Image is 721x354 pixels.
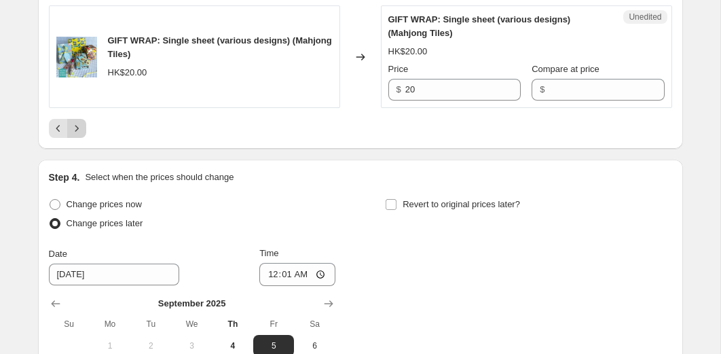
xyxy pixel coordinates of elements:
p: Select when the prices should change [85,171,234,184]
span: Change prices now [67,199,142,209]
button: Next [67,119,86,138]
nav: Pagination [49,119,86,138]
th: Wednesday [171,313,212,335]
span: Fr [259,319,289,330]
span: 4 [218,340,248,351]
div: HK$20.00 [388,45,428,58]
button: Show next month, October 2025 [319,294,338,313]
span: Unedited [629,12,661,22]
span: 2 [136,340,166,351]
th: Sunday [49,313,90,335]
button: Show previous month, August 2025 [46,294,65,313]
span: $ [396,84,401,94]
span: Sa [299,319,329,330]
img: 4_2cf28fc1-35f2-4f5e-95ec-7267ba6d9632_80x.png [56,37,97,77]
span: $ [540,84,544,94]
span: 6 [299,340,329,351]
span: Th [218,319,248,330]
span: Revert to original prices later? [403,199,520,209]
span: 5 [259,340,289,351]
span: Change prices later [67,218,143,228]
div: HK$20.00 [108,66,147,79]
input: 9/4/2025 [49,264,179,285]
span: Time [259,248,278,258]
span: Su [54,319,84,330]
span: Compare at price [532,64,599,74]
th: Monday [90,313,130,335]
span: GIFT WRAP: Single sheet (various designs) (Mahjong Tiles) [388,14,571,38]
th: Thursday [212,313,253,335]
th: Saturday [294,313,335,335]
span: Date [49,249,67,259]
span: GIFT WRAP: Single sheet (various designs) (Mahjong Tiles) [108,35,332,59]
th: Tuesday [130,313,171,335]
h2: Step 4. [49,171,80,184]
span: Mo [95,319,125,330]
span: 1 [95,340,125,351]
input: 12:00 [259,263,335,286]
span: We [177,319,206,330]
span: Tu [136,319,166,330]
span: 3 [177,340,206,351]
th: Friday [253,313,294,335]
span: Price [388,64,409,74]
button: Previous [49,119,68,138]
